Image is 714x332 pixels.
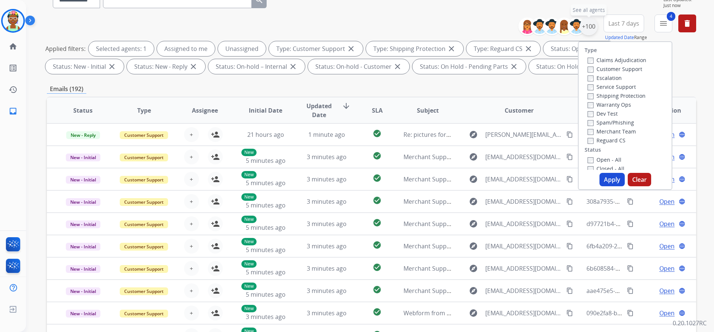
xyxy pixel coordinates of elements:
[347,44,356,53] mat-icon: close
[373,151,382,160] mat-icon: check_circle
[627,265,634,272] mat-icon: content_copy
[659,197,675,206] span: Open
[127,59,205,74] div: Status: New - Reply
[373,174,382,183] mat-icon: check_circle
[679,220,685,227] mat-icon: language
[89,41,154,56] div: Selected agents: 1
[469,264,478,273] mat-icon: explore
[190,242,193,251] span: +
[679,154,685,160] mat-icon: language
[211,219,220,228] mat-icon: person_add
[417,106,439,115] span: Subject
[469,130,478,139] mat-icon: explore
[73,106,93,115] span: Status
[246,223,286,232] span: 5 minutes ago
[566,198,573,205] mat-icon: content_copy
[45,44,86,53] p: Applied filters:
[659,19,668,28] mat-icon: menu
[605,35,634,41] button: Updated Date
[586,197,698,206] span: 308a7935-5802-4cb3-afbc-66c4ae6cc7e2
[47,84,86,94] p: Emails (192)
[588,84,594,90] input: Service Support
[120,265,168,273] span: Customer Support
[599,173,625,186] button: Apply
[9,42,17,51] mat-icon: home
[373,285,382,294] mat-icon: check_circle
[485,242,562,251] span: [EMAIL_ADDRESS][DOMAIN_NAME]
[307,264,347,273] span: 3 minutes ago
[485,309,562,318] span: [EMAIL_ADDRESS][DOMAIN_NAME]
[184,172,199,187] button: +
[663,3,696,9] span: Just now
[566,131,573,138] mat-icon: content_copy
[679,131,685,138] mat-icon: language
[289,62,297,71] mat-icon: close
[241,216,257,223] p: New
[373,307,382,316] mat-icon: check_circle
[120,176,168,184] span: Customer Support
[184,127,199,142] button: +
[3,10,23,31] img: avatar
[241,305,257,312] p: New
[469,197,478,206] mat-icon: explore
[485,197,562,206] span: [EMAIL_ADDRESS][DOMAIN_NAME]
[211,152,220,161] mat-icon: person_add
[588,101,631,108] label: Warranty Ops
[485,286,562,295] span: [EMAIL_ADDRESS][DOMAIN_NAME]
[184,239,199,254] button: +
[307,220,347,228] span: 3 minutes ago
[586,264,701,273] span: 6b608584-c03c-451b-aca7-ea7744815068
[679,287,685,294] mat-icon: language
[66,287,100,295] span: New - Initial
[241,149,257,156] p: New
[586,287,702,295] span: aae475e5-8b28-469d-ac9b-7015c4ebb4dc
[566,176,573,183] mat-icon: content_copy
[466,41,540,56] div: Type: Reguard CS
[659,286,675,295] span: Open
[211,242,220,251] mat-icon: person_add
[184,261,199,276] button: +
[211,175,220,184] mat-icon: person_add
[9,85,17,94] mat-icon: history
[588,165,624,172] label: Closed - All
[107,62,116,71] mat-icon: close
[586,309,697,317] span: 090e2fa8-b44f-47d2-a9db-58ed6c0eff56
[469,242,478,251] mat-icon: explore
[524,44,533,53] mat-icon: close
[190,219,193,228] span: +
[120,287,168,295] span: Customer Support
[485,264,562,273] span: [EMAIL_ADDRESS][DOMAIN_NAME]
[66,154,100,161] span: New - Initial
[605,34,647,41] span: Range
[246,290,286,299] span: 5 minutes ago
[249,106,282,115] span: Initial Date
[9,64,17,72] mat-icon: list_alt
[588,129,594,135] input: Merchant Team
[211,197,220,206] mat-icon: person_add
[588,119,634,126] label: Spam/Phishing
[366,41,463,56] div: Type: Shipping Protection
[679,176,685,183] mat-icon: language
[184,216,199,231] button: +
[412,59,526,74] div: Status: On Hold - Pending Parts
[403,264,614,273] span: Merchant Support #659845: How would you rate the support you received?
[509,62,518,71] mat-icon: close
[45,59,124,74] div: Status: New - Initial
[588,83,636,90] label: Service Support
[469,219,478,228] mat-icon: explore
[241,283,257,290] p: New
[190,152,193,161] span: +
[211,286,220,295] mat-icon: person_add
[566,243,573,249] mat-icon: content_copy
[308,59,409,74] div: Status: On-hold - Customer
[190,264,193,273] span: +
[120,220,168,228] span: Customer Support
[627,287,634,294] mat-icon: content_copy
[241,171,257,178] p: New
[588,156,621,163] label: Open - All
[485,130,562,139] span: [PERSON_NAME][EMAIL_ADDRESS][PERSON_NAME][DOMAIN_NAME]
[529,59,628,74] div: Status: On Hold - Servicers
[588,75,594,81] input: Escalation
[580,17,598,35] div: +100
[66,243,100,251] span: New - Initial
